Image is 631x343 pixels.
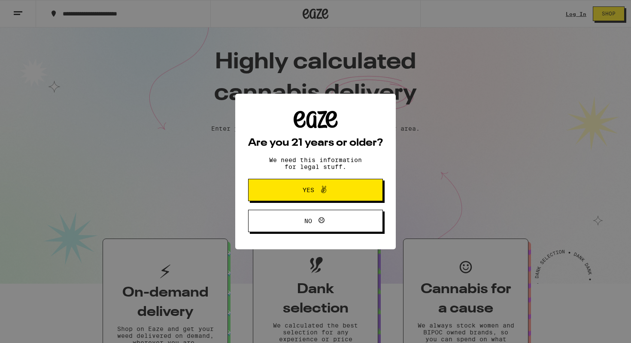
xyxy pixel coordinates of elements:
[248,138,383,148] h2: Are you 21 years or older?
[303,187,314,193] span: Yes
[262,156,369,170] p: We need this information for legal stuff.
[248,179,383,201] button: Yes
[248,210,383,232] button: No
[304,218,312,224] span: No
